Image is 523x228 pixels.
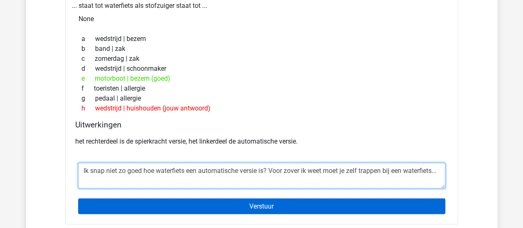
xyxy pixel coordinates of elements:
div: wedstrijd | bezem [75,34,448,44]
div: wedstrijd | huishouden (jouw antwoord) [75,103,448,113]
span: a [81,34,95,44]
div: toeristen | allergie [75,84,448,94]
div: motorboot | bezem (goed) [75,74,448,84]
div: zomerdag | zak [75,54,448,64]
span: g [81,94,95,103]
span: d [81,64,95,74]
span: f [81,84,94,94]
span: h [81,103,95,113]
div: wedstrijd | schoonmaker [75,64,448,74]
p: het rechterdeel is de spierkracht versie, het linkerdeel de automatische versie. [75,136,448,146]
div: pedaal | allergie [75,94,448,103]
span: b [81,44,95,54]
div: band | zak [75,44,448,54]
span: e [81,74,95,84]
input: Verstuur [78,198,445,214]
span: c [81,54,95,64]
div: None [72,11,451,27]
h4: Uitwerkingen [75,120,448,130]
